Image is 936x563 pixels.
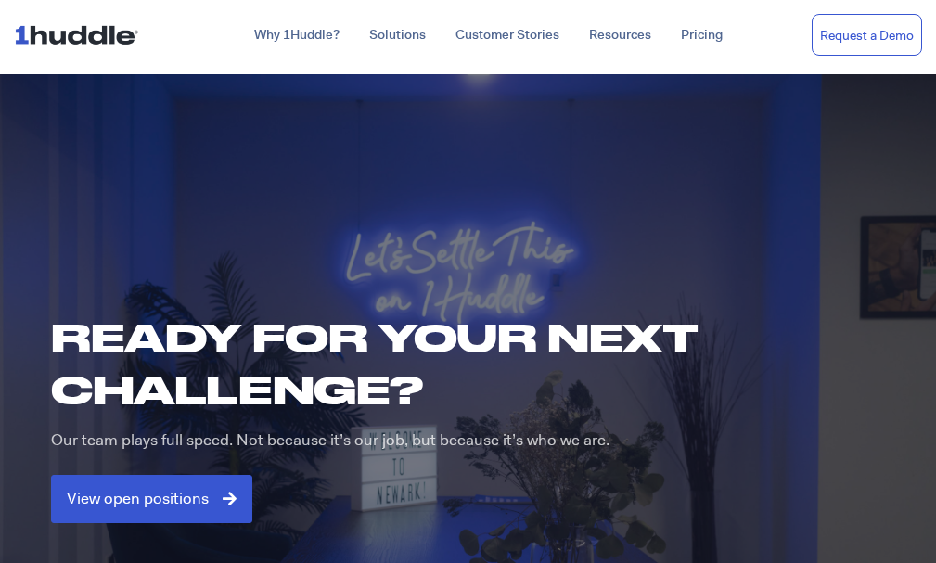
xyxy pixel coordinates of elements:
[574,19,666,52] a: Resources
[51,475,252,523] a: View open positions
[67,491,209,507] span: View open positions
[441,19,574,52] a: Customer Stories
[666,19,737,52] a: Pricing
[51,312,829,416] h1: Ready for your next challenge?
[239,19,354,52] a: Why 1Huddle?
[14,17,147,52] img: ...
[812,14,922,57] a: Request a Demo
[354,19,441,52] a: Solutions
[51,429,843,452] p: Our team plays full speed. Not because it’s our job, but because it’s who we are.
